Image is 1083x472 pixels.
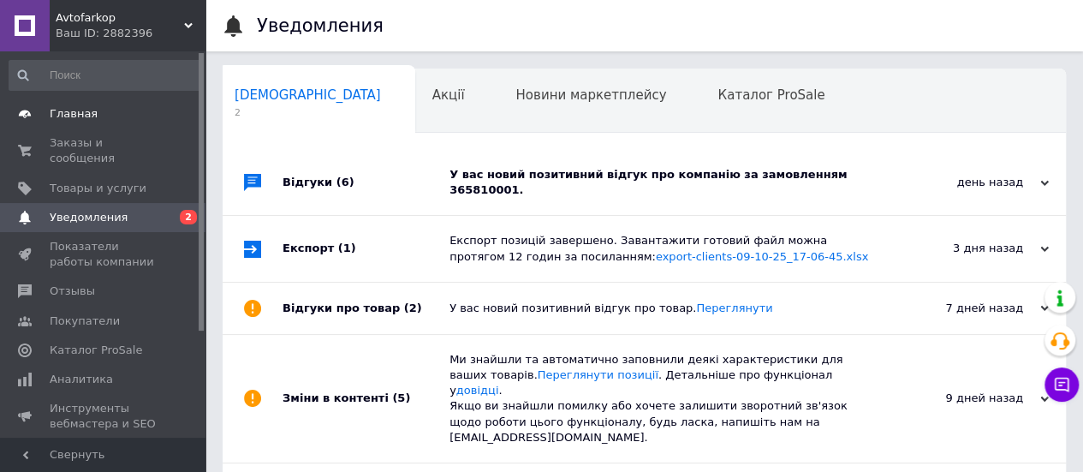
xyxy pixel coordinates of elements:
span: (5) [392,391,410,404]
a: Переглянути позиції [538,368,658,381]
div: день назад [878,175,1049,190]
div: У вас новий позитивний відгук про товар. [449,301,878,316]
div: Зміни в контенті [283,335,449,463]
span: Avtofarkop [56,10,184,26]
div: Відгуки [283,150,449,215]
div: 3 дня назад [878,241,1049,256]
span: Заказы и сообщения [50,135,158,166]
a: довідці [456,384,499,397]
span: Новини маркетплейсу [515,87,666,103]
span: [DEMOGRAPHIC_DATA] [235,87,381,103]
span: Инструменты вебмастера и SEO [50,401,158,432]
span: Отзывы [50,284,95,299]
a: export-clients-09-10-25_17-06-45.xlsx [656,250,868,263]
div: Відгуки про товар [283,283,449,334]
span: Главная [50,106,98,122]
div: У вас новий позитивний відгук про компанію за замовленням 365810001. [449,167,878,198]
div: Ми знайшли та автоматично заповнили деякі характеристики для ваших товарів. . Детальніше про функ... [449,352,878,445]
span: Каталог ProSale [50,343,142,358]
span: Каталог ProSale [717,87,824,103]
span: (1) [338,242,356,254]
span: Покупатели [50,314,120,329]
div: Експорт [283,216,449,281]
span: Показатели работы компании [50,239,158,270]
div: 9 дней назад [878,391,1049,406]
span: Уведомления [50,210,128,225]
button: Чат с покупателем [1044,367,1079,402]
span: Аналитика [50,372,113,387]
span: Товары и услуги [50,181,146,196]
h1: Уведомления [257,15,384,36]
span: 2 [180,210,197,224]
input: Поиск [9,60,202,91]
a: Переглянути [696,302,772,314]
div: 7 дней назад [878,301,1049,316]
span: (6) [336,176,354,188]
div: Ваш ID: 2882396 [56,26,205,41]
span: 2 [235,106,381,119]
div: Експорт позицій завершено. Завантажити готовий файл можна протягом 12 годин за посиланням: [449,233,878,264]
span: Акції [432,87,465,103]
span: (2) [404,302,422,314]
